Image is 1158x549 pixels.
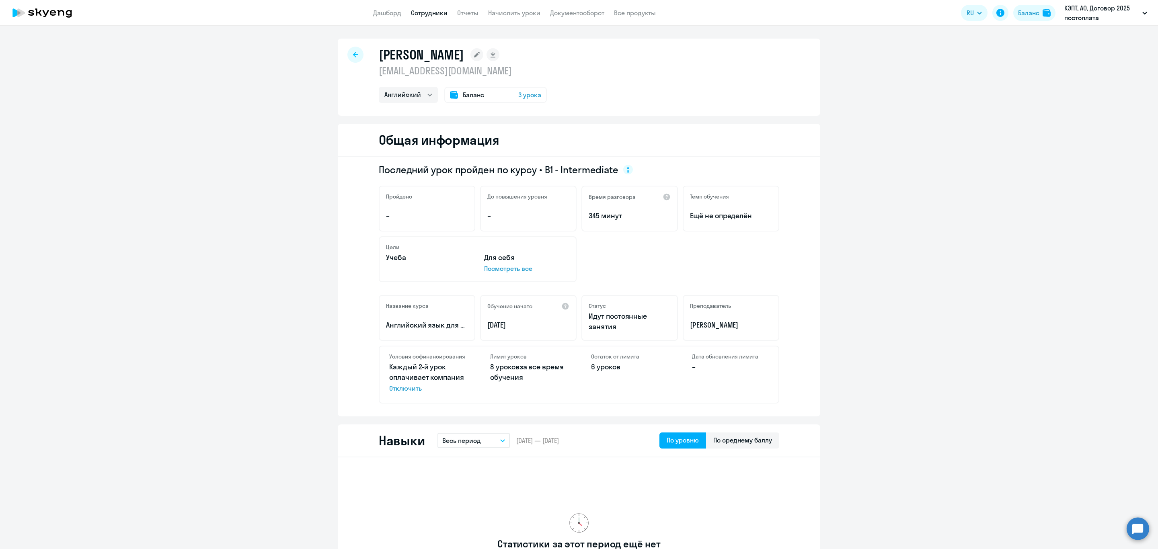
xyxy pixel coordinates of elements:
[386,193,412,200] h5: Пройдено
[379,132,499,148] h2: Общая информация
[379,432,425,449] h2: Навыки
[1060,3,1151,23] button: КЭПТ, АО, Договор 2025 постоплата
[457,9,478,17] a: Отчеты
[692,353,769,360] h4: Дата обновления лимита
[386,252,471,263] p: Учеба
[487,320,569,330] p: [DATE]
[961,5,988,21] button: RU
[569,513,589,533] img: no-data
[667,435,699,445] div: По уровню
[484,264,569,273] p: Посмотреть все
[589,193,636,201] h5: Время разговора
[591,353,668,360] h4: Остаток от лимита
[967,8,974,18] span: RU
[487,193,547,200] h5: До повышения уровня
[389,362,466,393] p: Каждый 2-й урок оплачивает компания
[488,9,540,17] a: Начислить уроки
[591,362,620,371] span: 6 уроков
[379,163,618,176] span: Последний урок пройден по курсу • B1 - Intermediate
[490,353,567,360] h4: Лимит уроков
[379,47,464,63] h1: [PERSON_NAME]
[442,436,481,445] p: Весь период
[589,302,606,309] h5: Статус
[692,362,769,372] p: –
[589,311,671,332] p: Идут постоянные занятия
[386,244,399,251] h5: Цели
[690,320,772,330] p: [PERSON_NAME]
[490,362,567,383] p: за все время обучения
[614,9,656,17] a: Все продукты
[713,435,772,445] div: По среднему баллу
[589,211,671,221] p: 345 минут
[490,362,519,371] span: 8 уроков
[516,436,559,445] span: [DATE] — [DATE]
[379,64,547,77] p: [EMAIL_ADDRESS][DOMAIN_NAME]
[373,9,401,17] a: Дашборд
[690,211,772,221] span: Ещё не определён
[1013,5,1055,21] button: Балансbalance
[690,193,729,200] h5: Темп обучения
[389,383,466,393] span: Отключить
[487,211,569,221] p: –
[1043,9,1051,17] img: balance
[386,302,429,309] h5: Название курса
[389,353,466,360] h4: Условия софинансирования
[386,320,468,330] p: Английский язык для общих целей по скайпу для детей
[437,433,510,448] button: Весь период
[550,9,604,17] a: Документооборот
[1064,3,1139,23] p: КЭПТ, АО, Договор 2025 постоплата
[463,90,484,100] span: Баланс
[386,211,468,221] p: –
[411,9,448,17] a: Сотрудники
[484,252,569,263] p: Для себя
[1018,8,1039,18] div: Баланс
[690,302,731,309] h5: Преподаватель
[487,303,532,310] h5: Обучение начато
[518,90,541,100] span: 3 урока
